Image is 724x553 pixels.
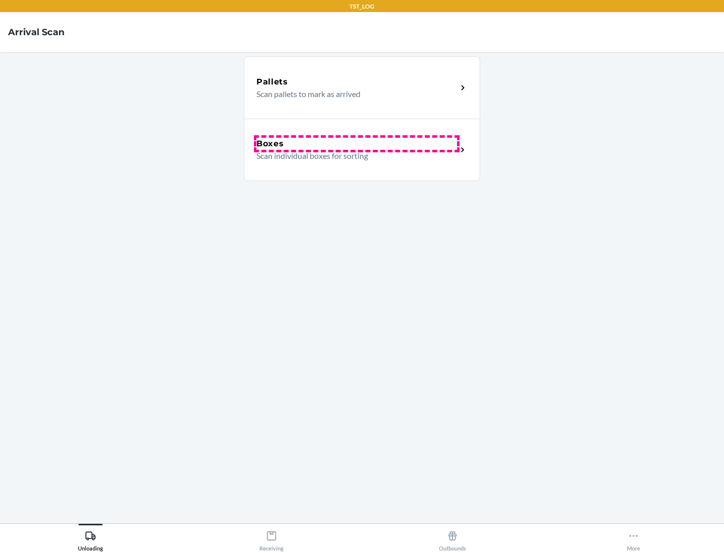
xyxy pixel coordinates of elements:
[543,524,724,551] button: More
[259,526,284,551] div: Receiving
[349,2,375,11] p: TST_LOG
[78,526,103,551] div: Unloading
[362,524,543,551] button: Outbounds
[627,526,640,551] div: More
[256,138,284,150] h5: Boxes
[8,26,64,39] h4: Arrival Scan
[256,150,449,162] p: Scan individual boxes for sorting
[439,526,466,551] div: Outbounds
[256,88,449,100] p: Scan pallets to mark as arrived
[244,119,480,181] a: BoxesScan individual boxes for sorting
[181,524,362,551] button: Receiving
[244,56,480,119] a: PalletsScan pallets to mark as arrived
[256,76,288,88] h5: Pallets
